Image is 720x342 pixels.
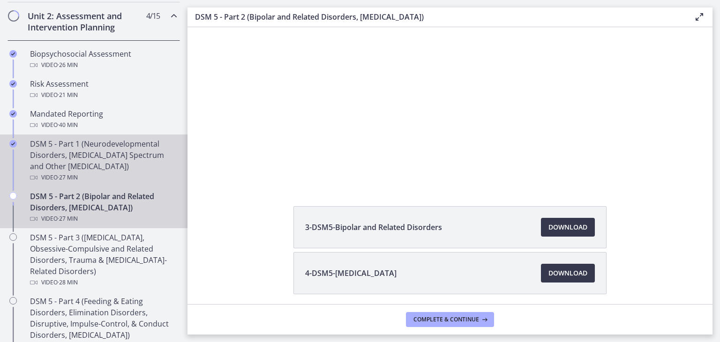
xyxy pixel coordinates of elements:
[30,59,176,71] div: Video
[30,108,176,131] div: Mandated Reporting
[58,89,78,101] span: · 21 min
[9,110,17,118] i: Completed
[30,213,176,224] div: Video
[30,191,176,224] div: DSM 5 - Part 2 (Bipolar and Related Disorders, [MEDICAL_DATA])
[30,172,176,183] div: Video
[30,89,176,101] div: Video
[58,59,78,71] span: · 26 min
[9,140,17,148] i: Completed
[195,11,679,22] h3: DSM 5 - Part 2 (Bipolar and Related Disorders, [MEDICAL_DATA])
[58,213,78,224] span: · 27 min
[9,80,17,88] i: Completed
[30,232,176,288] div: DSM 5 - Part 3 ([MEDICAL_DATA], Obsessive-Compulsive and Related Disorders, Trauma & [MEDICAL_DAT...
[305,268,397,279] span: 4-DSM5-[MEDICAL_DATA]
[30,119,176,131] div: Video
[146,10,160,22] span: 4 / 15
[58,277,78,288] span: · 28 min
[541,218,595,237] a: Download
[58,119,78,131] span: · 40 min
[9,50,17,58] i: Completed
[30,48,176,71] div: Biopsychosocial Assessment
[548,222,587,233] span: Download
[541,264,595,283] a: Download
[305,222,442,233] span: 3-DSM5-Bipolar and Related Disorders
[30,277,176,288] div: Video
[30,138,176,183] div: DSM 5 - Part 1 (Neurodevelopmental Disorders, [MEDICAL_DATA] Spectrum and Other [MEDICAL_DATA])
[28,10,142,33] h2: Unit 2: Assessment and Intervention Planning
[30,78,176,101] div: Risk Assessment
[58,172,78,183] span: · 27 min
[413,316,479,323] span: Complete & continue
[548,268,587,279] span: Download
[406,312,494,327] button: Complete & continue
